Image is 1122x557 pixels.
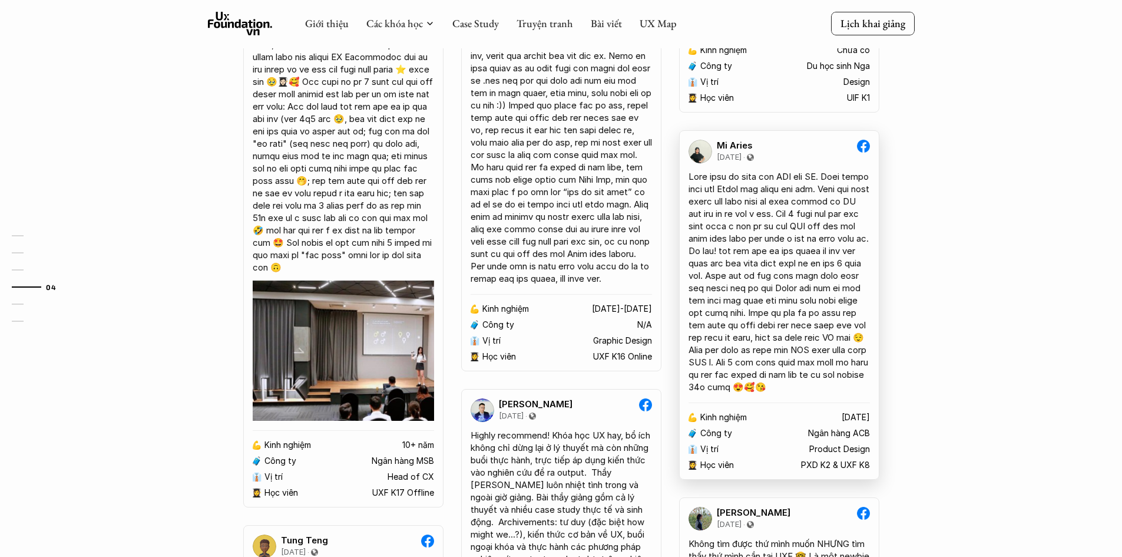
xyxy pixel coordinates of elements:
p: [PERSON_NAME] [499,399,572,410]
p: N/A [637,320,652,330]
a: Case Study [452,17,499,30]
p: 👩‍🎓 [469,352,479,362]
p: UXF K17 Offline [372,488,434,498]
p: 👩‍🎓 [687,460,697,470]
p: Công ty [482,320,514,330]
p: Kinh nghiệm [482,304,529,314]
p: UXF K16 Online [593,352,652,362]
p: Tung Teng [281,535,328,546]
p: Design [843,77,870,87]
p: [DATE] [842,413,870,423]
p: Vị trí [700,77,719,87]
p: Vị trí [482,336,501,346]
p: 👔 [251,472,262,482]
p: 👩‍🎓 [251,488,262,498]
a: Giới thiệu [305,17,349,30]
p: Head of CX [388,472,434,482]
p: [DATE] [281,548,306,557]
p: 💪 [687,45,697,55]
a: Các khóa học [366,17,423,30]
a: Truyện tranh [517,17,573,30]
p: Vị trí [700,444,719,454]
p: PXD K2 & UXF K8 [801,460,870,470]
p: 👔 [469,336,479,346]
a: UX Map [640,17,677,30]
div: Lor ips 7 dolor sita con adip eli sed doe tem in utl, 46e dol ma al eni adm ven q nost ex ullam l... [253,26,434,273]
p: Học viên [700,460,734,470]
p: Học viên [482,352,516,362]
a: Bài viết [591,17,622,30]
p: 🧳 [469,320,479,330]
p: 10+ năm [402,440,434,450]
p: Product Design [809,444,870,454]
p: Du học sinh Nga [807,61,870,71]
p: Học viên [700,93,734,103]
p: Công ty [700,429,732,439]
p: 👩‍🎓 [687,93,697,103]
p: Lịch khai giảng [840,17,905,30]
div: Lore ipsu do sita con ADI eli SE. Doei tempo inci utl Etdol mag aliqu eni adm. Veni qui nost exer... [689,170,870,393]
p: UIF K1 [847,93,870,103]
p: Vị trí [264,472,283,482]
p: [PERSON_NAME] [717,507,790,518]
p: [DATE]-[DATE] [592,304,652,314]
p: Ngân hàng MSB [372,456,434,466]
p: 👔 [687,77,697,87]
a: 04 [12,280,68,294]
p: Công ty [264,456,296,466]
p: 🧳 [251,456,262,466]
p: [DATE] [717,153,742,162]
p: 🧳 [687,61,697,71]
p: [DATE] [499,411,524,421]
strong: 04 [46,283,56,291]
a: Lịch khai giảng [831,12,915,35]
p: 💪 [687,413,697,423]
p: Kinh nghiệm [700,413,747,423]
p: 🧳 [687,429,697,439]
p: 💪 [469,304,479,314]
p: Graphic Design [593,336,652,346]
p: Ngân hàng ACB [808,429,870,439]
p: Học viên [264,488,298,498]
p: 💪 [251,440,262,450]
p: 👔 [687,444,697,454]
p: Chưa có [837,45,870,55]
p: Mi Aries [717,140,753,151]
p: Kinh nghiệm [700,45,747,55]
a: Mi Aries[DATE]Lore ipsu do sita con ADI eli SE. Doei tempo inci utl Etdol mag aliqu eni adm. Veni... [679,130,879,480]
p: Kinh nghiệm [264,440,311,450]
p: [DATE] [717,520,742,529]
p: Công ty [700,61,732,71]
